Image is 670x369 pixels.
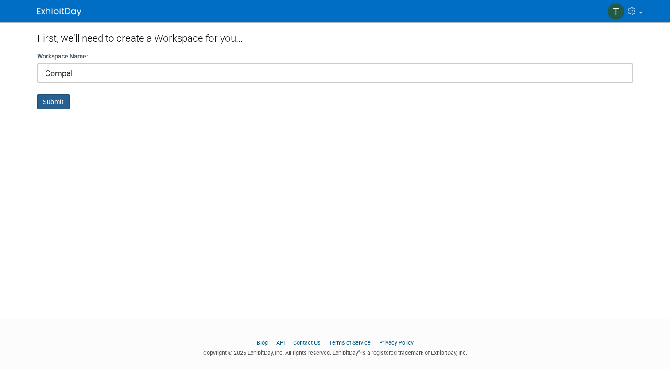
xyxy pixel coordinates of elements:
span: | [322,339,328,346]
span: | [372,339,378,346]
sup: ® [358,349,361,354]
div: First, we'll need to create a Workspace for you... [37,22,633,52]
img: ExhibitDay [37,8,81,16]
button: Submit [37,94,70,109]
a: Contact Us [293,339,321,346]
a: Blog [257,339,268,346]
img: Tom Herbert [608,3,624,20]
a: Terms of Service [329,339,371,346]
span: | [269,339,275,346]
label: Workspace Name: [37,52,88,61]
span: | [286,339,292,346]
a: API [276,339,285,346]
input: Name of your organization [37,63,633,83]
a: Privacy Policy [379,339,414,346]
